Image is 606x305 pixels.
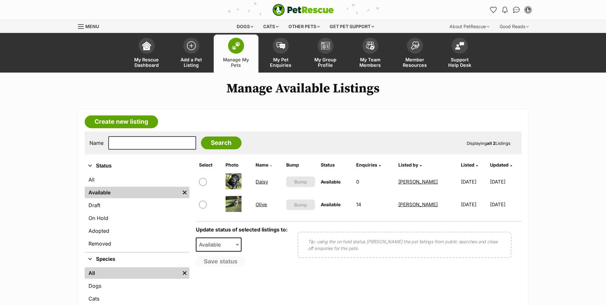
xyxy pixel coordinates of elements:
button: Save status [196,256,246,267]
label: Update status of selected listings to: [196,226,288,233]
span: Bump [294,178,307,185]
img: Sarah Rollan profile pic [525,7,531,13]
a: PetRescue [272,4,334,16]
strong: all 2 [487,141,495,146]
div: Get pet support [325,20,379,33]
img: pet-enquiries-icon-7e3ad2cf08bfb03b45e93fb7055b45f3efa6380592205ae92323e6603595dc1f.svg [276,42,285,49]
a: Remove filter [180,267,189,279]
td: 0 [354,171,395,193]
button: My account [523,5,533,15]
a: [PERSON_NAME] [398,201,438,207]
a: Adopted [85,225,189,237]
a: Dogs [85,280,189,292]
a: Updated [490,162,512,168]
a: Create new listing [85,115,158,128]
a: Enquiries [356,162,381,168]
img: add-pet-listing-icon-0afa8454b4691262ce3f59096e99ab1cd57d4a30225e0717b998d2c9b9846f56.svg [187,41,196,50]
span: Manage My Pets [222,57,250,68]
img: dashboard-icon-eb2f2d2d3e046f16d808141f083e7271f6b2e854fb5c12c21221c1fb7104beca.svg [142,41,151,50]
a: All [85,174,189,185]
a: Listed [461,162,478,168]
td: [DATE] [458,193,489,215]
img: notifications-46538b983faf8c2785f20acdc204bb7945ddae34d4c08c2a6579f10ce5e182be.svg [502,7,507,13]
p: Tip: using the on hold status [PERSON_NAME] the pet listings from public searches and close off e... [308,238,501,252]
th: Select [196,160,222,170]
label: Name [89,140,104,146]
button: Bump [286,176,315,187]
span: Listed by [398,162,418,168]
a: Manage My Pets [214,35,258,73]
button: Species [85,255,189,263]
span: Available [196,238,242,252]
a: Favourites [488,5,499,15]
span: Available [321,179,341,184]
a: Listed by [398,162,422,168]
img: member-resources-icon-8e73f808a243e03378d46382f2149f9095a855e16c252ad45f914b54edf8863c.svg [410,41,419,50]
a: My Group Profile [303,35,348,73]
th: Status [318,160,353,170]
span: Available [321,202,341,207]
a: All [85,267,180,279]
td: [DATE] [490,193,521,215]
a: Cats [85,293,189,304]
img: chat-41dd97257d64d25036548639549fe6c8038ab92f7586957e7f3b1b290dea8141.svg [513,7,520,13]
button: Bump [286,199,315,210]
a: Support Help Desk [437,35,482,73]
div: Other pets [284,20,324,33]
span: Member Resources [401,57,429,68]
span: Updated [490,162,509,168]
a: Conversations [511,5,522,15]
a: Removed [85,238,189,249]
div: Cats [259,20,283,33]
img: manage-my-pets-icon-02211641906a0b7f246fdf0571729dbe1e7629f14944591b6c1af311fb30b64b.svg [232,42,241,50]
span: My Rescue Dashboard [132,57,161,68]
a: My Pet Enquiries [258,35,303,73]
img: team-members-icon-5396bd8760b3fe7c0b43da4ab00e1e3bb1a5d9ba89233759b79545d2d3fc5d0d.svg [366,42,375,50]
a: My Rescue Dashboard [124,35,169,73]
span: Menu [85,24,99,29]
img: group-profile-icon-3fa3cf56718a62981997c0bc7e787c4b2cf8bcc04b72c1350f741eb67cf2f40e.svg [321,42,330,50]
a: Member Resources [393,35,437,73]
a: Name [256,162,272,168]
span: Name [256,162,268,168]
th: Bump [284,160,318,170]
span: My Group Profile [311,57,340,68]
span: My Team Members [356,57,385,68]
a: My Team Members [348,35,393,73]
span: Listed [461,162,474,168]
div: About PetRescue [445,20,494,33]
button: Status [85,162,189,170]
ul: Account quick links [488,5,533,15]
span: Support Help Desk [445,57,474,68]
img: logo-e224e6f780fb5917bec1dbf3a21bbac754714ae5b6737aabdf751b685950b380.svg [272,4,334,16]
div: Status [85,173,189,252]
div: Dogs [232,20,258,33]
a: Add a Pet Listing [169,35,214,73]
div: Good Reads [495,20,533,33]
input: Search [201,137,242,149]
td: [DATE] [490,171,521,193]
span: Available [196,240,227,249]
a: Available [85,187,180,198]
span: Add a Pet Listing [177,57,206,68]
a: Draft [85,199,189,211]
a: Remove filter [180,187,189,198]
th: Photo [223,160,252,170]
span: translation missing: en.admin.listings.index.attributes.enquiries [356,162,377,168]
a: Daisy [256,179,268,185]
td: [DATE] [458,171,489,193]
span: Bump [294,201,307,208]
a: [PERSON_NAME] [398,179,438,185]
span: Displaying Listings [467,141,510,146]
a: Menu [78,20,104,32]
a: Olive [256,201,267,207]
button: Notifications [500,5,510,15]
span: My Pet Enquiries [266,57,295,68]
a: On Hold [85,212,189,224]
td: 14 [354,193,395,215]
img: help-desk-icon-fdf02630f3aa405de69fd3d07c3f3aa587a6932b1a1747fa1d2bba05be0121f9.svg [455,42,464,50]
